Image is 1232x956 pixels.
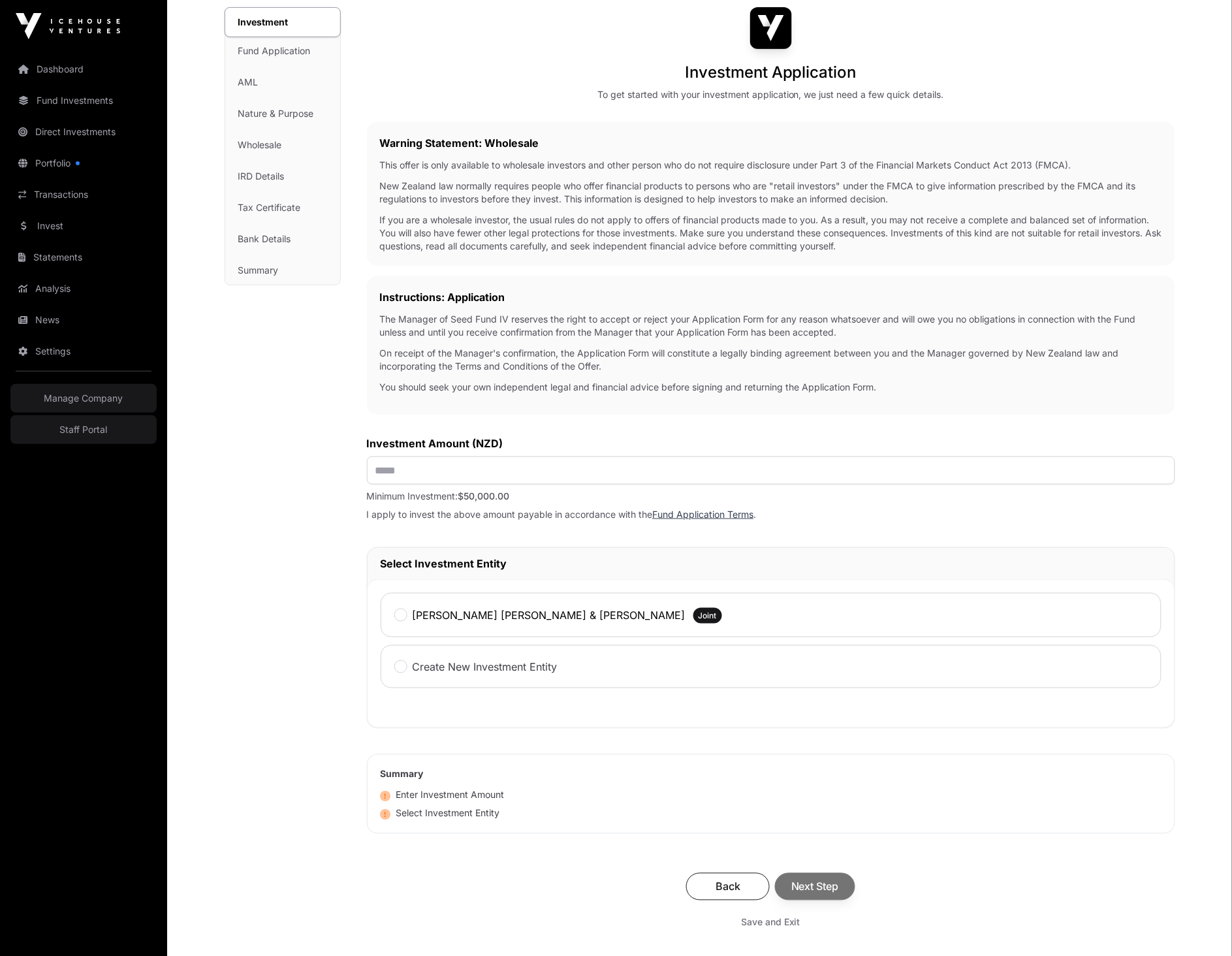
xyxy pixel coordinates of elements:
[380,214,1162,253] p: If you are a wholesale investor, the usual rules do not apply to offers of financial products mad...
[10,212,157,240] a: Invest
[380,381,1162,394] p: You should seek your own independent legal and financial advice before signing and returning the ...
[10,337,157,366] a: Settings
[10,274,157,303] a: Analysis
[10,149,157,178] a: Portfolio
[653,509,754,520] a: Fund Application Terms
[750,7,792,49] img: Seed Fund IV
[380,347,1162,373] p: On receipt of the Manager's confirmation, the Application Form will constitute a legally binding ...
[381,556,1161,571] h2: Select Investment Entity
[380,289,1162,305] h2: Instructions: Application
[597,88,944,101] div: To get started with your investment application, we just need a few quick details.
[380,135,1162,151] h2: Warning Statement: Wholesale
[10,306,157,334] a: News
[380,159,1162,172] p: This offer is only available to wholesale investors and other person who do not require disclosur...
[380,313,1162,339] p: The Manager of Seed Fund IV reserves the right to accept or reject your Application Form for any ...
[699,611,717,621] span: Joint
[10,384,157,413] a: Manage Company
[10,118,157,146] a: Direct Investments
[381,768,1161,781] h2: Summary
[10,243,157,272] a: Statements
[380,180,1162,206] p: New Zealand law normally requires people who offer financial products to persons who are "retail ...
[685,62,857,83] h1: Investment Application
[10,55,157,84] a: Dashboard
[367,490,1175,503] p: Minimum Investment:
[413,607,686,623] label: [PERSON_NAME] [PERSON_NAME] & [PERSON_NAME]
[686,873,770,900] button: Back
[10,180,157,209] a: Transactions
[458,490,510,502] span: $50,000.00
[16,13,120,39] img: Icehouse Ventures Logo
[703,879,753,895] span: Back
[367,508,1175,521] p: I apply to invest the above amount payable in accordance with the .
[10,86,157,115] a: Fund Investments
[1167,893,1232,956] iframe: Chat Widget
[413,659,558,675] label: Create New Investment Entity
[367,436,1175,451] label: Investment Amount (NZD)
[741,916,800,929] span: Save and Exit
[381,789,505,802] div: Enter Investment Amount
[10,415,157,444] a: Staff Portal
[381,807,500,820] div: Select Investment Entity
[725,911,816,934] button: Save and Exit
